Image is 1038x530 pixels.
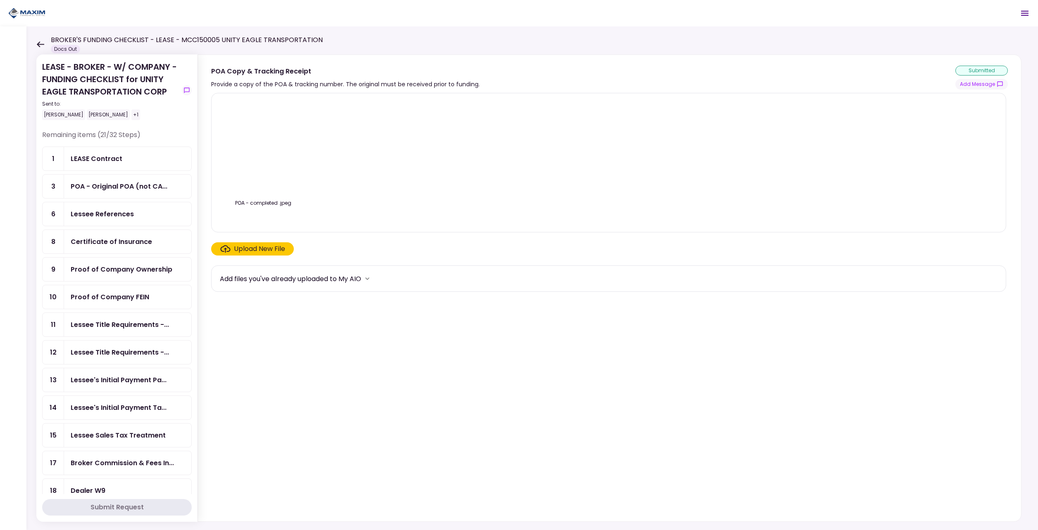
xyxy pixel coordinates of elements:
[43,451,64,475] div: 17
[71,458,174,468] div: Broker Commission & Fees Invoice
[71,485,105,496] div: Dealer W9
[42,257,192,282] a: 9Proof of Company Ownership
[42,109,85,120] div: [PERSON_NAME]
[42,230,192,254] a: 8Certificate of Insurance
[90,502,144,512] div: Submit Request
[42,285,192,309] a: 10Proof of Company FEIN
[211,66,480,76] div: POA Copy & Tracking Receipt
[43,175,64,198] div: 3
[42,340,192,364] a: 12Lessee Title Requirements - Other Requirements
[71,209,134,219] div: Lessee References
[42,451,192,475] a: 17Broker Commission & Fees Invoice
[361,272,374,285] button: more
[43,202,64,226] div: 6
[1015,3,1035,23] button: Open menu
[43,424,64,447] div: 15
[71,264,172,274] div: Proof of Company Ownership
[42,147,192,171] a: 1LEASE Contract
[198,54,1021,522] div: POA Copy & Tracking ReceiptProvide a copy of the POA & tracking number. The original must be rece...
[211,242,294,256] span: Click here to upload the required document
[131,109,140,120] div: +1
[42,174,192,199] a: 3POA - Original POA (not CA or GA)
[42,100,179,108] div: Sent to:
[87,109,130,120] div: [PERSON_NAME]
[71,154,122,164] div: LEASE Contract
[234,244,285,254] div: Upload New File
[42,499,192,516] button: Submit Request
[955,66,1008,76] div: submitted
[42,478,192,503] a: 18Dealer W9
[71,375,167,385] div: Lessee's Initial Payment Paid
[42,312,192,337] a: 11Lessee Title Requirements - Proof of IRP or Exemption
[51,45,80,53] div: Docs Out
[71,181,167,192] div: POA - Original POA (not CA or GA)
[42,202,192,226] a: 6Lessee References
[43,230,64,253] div: 8
[43,313,64,336] div: 11
[71,430,166,440] div: Lessee Sales Tax Treatment
[211,79,480,89] div: Provide a copy of the POA & tracking number. The original must be received prior to funding.
[51,35,323,45] h1: BROKER'S FUNDING CHECKLIST - LEASE - MCC150005 UNITY EAGLE TRANSPORTATION
[43,396,64,419] div: 14
[71,319,169,330] div: Lessee Title Requirements - Proof of IRP or Exemption
[220,199,307,207] div: POA - completed .jpeg
[182,85,192,95] button: show-messages
[42,395,192,420] a: 14Lessee's Initial Payment Tax Paid
[42,423,192,447] a: 15Lessee Sales Tax Treatment
[8,7,45,19] img: Partner icon
[42,61,179,120] div: LEASE - BROKER - W/ COMPANY - FUNDING CHECKLIST for UNITY EAGLE TRANSPORTATION CORP
[43,368,64,392] div: 13
[71,347,169,357] div: Lessee Title Requirements - Other Requirements
[71,237,152,247] div: Certificate of Insurance
[43,341,64,364] div: 12
[71,402,167,413] div: Lessee's Initial Payment Tax Paid
[42,368,192,392] a: 13Lessee's Initial Payment Paid
[43,258,64,281] div: 9
[220,274,361,284] div: Add files you've already uploaded to My AIO
[71,292,149,302] div: Proof of Company FEIN
[43,479,64,502] div: 18
[43,147,64,170] div: 1
[43,285,64,309] div: 10
[955,79,1008,90] button: show-messages
[42,130,192,147] div: Remaining items (21/32 Steps)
